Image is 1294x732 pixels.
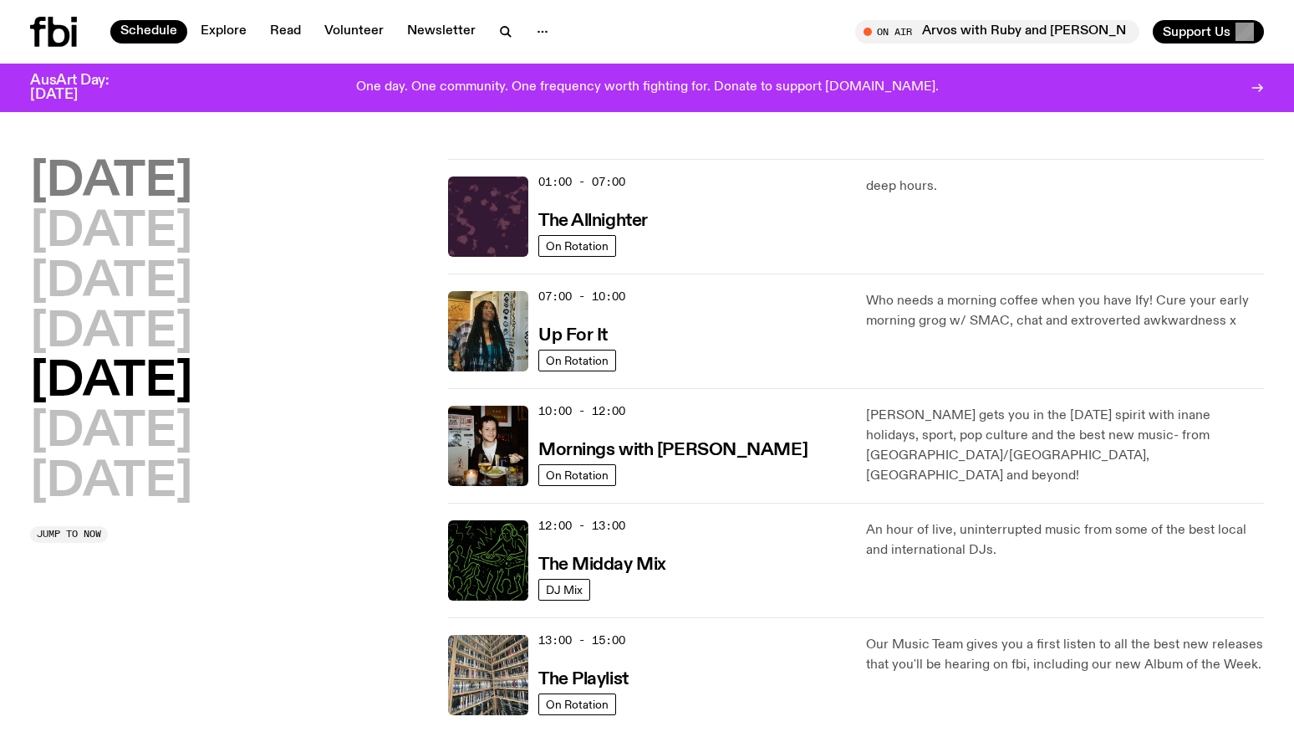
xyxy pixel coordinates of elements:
span: Jump to now [37,530,101,539]
a: Volunteer [314,20,394,44]
span: 12:00 - 13:00 [538,518,625,534]
h3: Mornings with [PERSON_NAME] [538,442,807,459]
button: [DATE] [30,409,192,456]
span: On Rotation [546,354,609,366]
a: Read [260,20,311,44]
button: Jump to now [30,526,108,543]
span: 10:00 - 12:00 [538,403,625,419]
h3: The Midday Mix [538,556,666,574]
p: An hour of live, uninterrupted music from some of the best local and international DJs. [866,520,1264,561]
a: On Rotation [538,694,616,715]
p: Our Music Team gives you a first listen to all the best new releases that you'll be hearing on fb... [866,635,1264,675]
span: 01:00 - 07:00 [538,174,625,190]
img: Sam blankly stares at the camera, brightly lit by a camera flash wearing a hat collared shirt and... [448,406,528,486]
p: Who needs a morning coffee when you have Ify! Cure your early morning grog w/ SMAC, chat and extr... [866,291,1264,331]
a: On Rotation [538,235,616,257]
p: One day. One community. One frequency worth fighting for. Donate to support [DOMAIN_NAME]. [356,80,939,95]
button: Support Us [1153,20,1264,44]
button: [DATE] [30,310,192,356]
h3: Up For It [538,327,608,345]
span: On Rotation [546,698,609,710]
a: On Rotation [538,350,616,371]
button: [DATE] [30,209,192,256]
span: 07:00 - 10:00 [538,289,625,305]
img: Ify - a Brown Skin girl with black braided twists, looking up to the side with her tongue stickin... [448,291,528,371]
a: Newsletter [397,20,486,44]
span: Support Us [1163,24,1230,39]
a: Schedule [110,20,187,44]
a: The Allnighter [538,209,648,230]
a: On Rotation [538,464,616,486]
p: [PERSON_NAME] gets you in the [DATE] spirit with inane holidays, sport, pop culture and the best ... [866,406,1264,486]
a: Mornings with [PERSON_NAME] [538,438,807,459]
h3: The Playlist [538,671,629,688]
a: Explore [191,20,257,44]
a: The Midday Mix [538,553,666,574]
button: [DATE] [30,459,192,506]
span: On Rotation [546,468,609,481]
button: [DATE] [30,159,192,206]
span: On Rotation [546,239,609,252]
button: [DATE] [30,259,192,306]
img: A corner shot of the fbi music library [448,635,528,715]
h3: The Allnighter [538,212,648,230]
a: The Playlist [538,668,629,688]
a: DJ Mix [538,579,590,601]
p: deep hours. [866,177,1264,197]
span: DJ Mix [546,583,583,596]
span: 13:00 - 15:00 [538,632,625,648]
button: On AirArvos with Ruby and [PERSON_NAME] [855,20,1139,44]
a: Up For It [538,324,608,345]
h3: AusArt Day: [DATE] [30,74,137,102]
button: [DATE] [30,359,192,406]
